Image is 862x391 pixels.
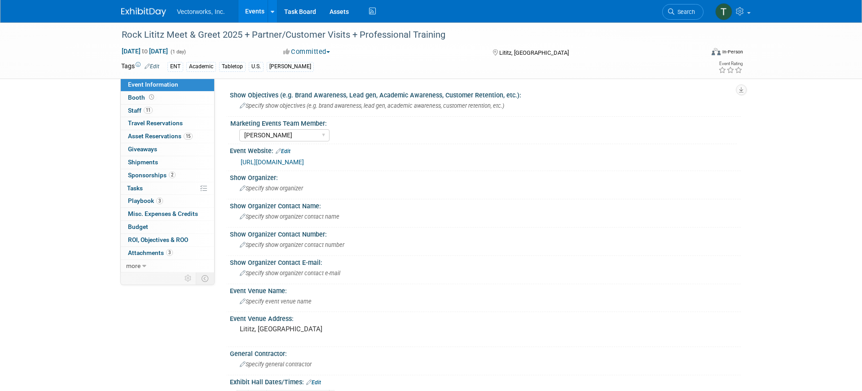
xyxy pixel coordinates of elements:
pre: Lititz, [GEOGRAPHIC_DATA] [240,325,433,333]
div: Academic [186,62,216,71]
span: Attachments [128,249,173,256]
span: Tasks [127,185,143,192]
span: ROI, Objectives & ROO [128,236,188,243]
a: [URL][DOMAIN_NAME] [241,158,304,166]
a: Booth [121,92,214,104]
img: Tyler French [715,3,732,20]
div: Show Objectives (e.g. Brand Awareness, Lead gen, Academic Awareness, Customer Retention, etc.): [230,88,741,100]
span: 3 [156,198,163,204]
div: Rock Lititz Meet & Greet 2025 + Partner/Customer Visits + Professional Training [119,27,690,43]
span: 2 [169,171,176,178]
span: Budget [128,223,148,230]
span: Sponsorships [128,171,176,179]
span: Specify event venue name [240,298,312,305]
span: 15 [184,133,193,140]
span: Specify show objectives (e.g. brand awareness, lead gen, academic awareness, customer retention, ... [240,102,504,109]
a: Tasks [121,182,214,195]
a: Giveaways [121,143,214,156]
span: Specify general contractor [240,361,312,368]
div: Show Organizer Contact E-mail: [230,256,741,267]
a: Budget [121,221,214,233]
span: Staff [128,107,153,114]
span: 11 [144,107,153,114]
div: Event Venue Address: [230,312,741,323]
span: more [126,262,141,269]
a: Asset Reservations15 [121,130,214,143]
span: Travel Reservations [128,119,183,127]
button: Committed [280,47,334,57]
span: [DATE] [DATE] [121,47,168,55]
span: Specify show organizer contact number [240,242,344,248]
div: Event Rating [718,62,743,66]
div: Tabletop [219,62,246,71]
div: Exhibit Hall Dates/Times: [230,375,741,387]
a: Edit [145,63,159,70]
a: Misc. Expenses & Credits [121,208,214,220]
img: ExhibitDay [121,8,166,17]
span: Misc. Expenses & Credits [128,210,198,217]
span: Lititz, [GEOGRAPHIC_DATA] [499,49,569,56]
td: Toggle Event Tabs [196,272,215,284]
a: Travel Reservations [121,117,214,130]
span: Search [674,9,695,15]
span: 3 [166,249,173,256]
span: Vectorworks, Inc. [177,8,225,15]
span: Specify show organizer contact e-mail [240,270,340,277]
span: Asset Reservations [128,132,193,140]
span: Playbook [128,197,163,204]
a: Attachments3 [121,247,214,259]
img: Format-Inperson.png [712,48,721,55]
div: General Contractor: [230,347,741,358]
a: ROI, Objectives & ROO [121,234,214,246]
div: ENT [167,62,183,71]
div: Event Format [651,47,743,60]
a: Edit [306,379,321,386]
div: Show Organizer Contact Number: [230,228,741,239]
a: Staff11 [121,105,214,117]
span: (1 day) [170,49,186,55]
span: to [141,48,149,55]
span: Shipments [128,158,158,166]
a: Event Information [121,79,214,91]
div: [PERSON_NAME] [267,62,314,71]
div: Show Organizer: [230,171,741,182]
a: Shipments [121,156,214,169]
div: In-Person [722,48,743,55]
a: Search [662,4,704,20]
a: Playbook3 [121,195,214,207]
div: Show Organizer Contact Name: [230,199,741,211]
a: more [121,260,214,272]
a: Edit [276,148,290,154]
span: Booth [128,94,156,101]
td: Personalize Event Tab Strip [180,272,196,284]
div: Event Website: [230,144,741,156]
span: Booth not reserved yet [147,94,156,101]
div: U.S. [249,62,264,71]
a: Sponsorships2 [121,169,214,182]
span: Specify show organizer [240,185,303,192]
span: Event Information [128,81,178,88]
span: Specify show organizer contact name [240,213,339,220]
div: Marketing Events Team Member: [230,117,737,128]
span: Giveaways [128,145,157,153]
div: Event Venue Name: [230,284,741,295]
td: Tags [121,62,159,72]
